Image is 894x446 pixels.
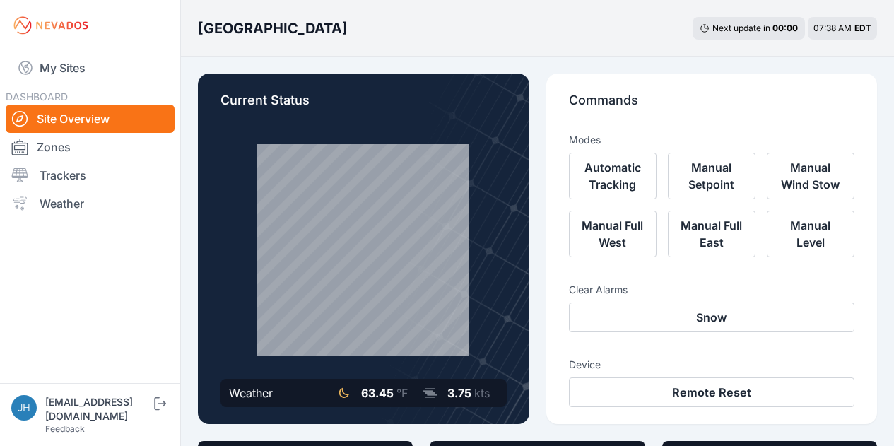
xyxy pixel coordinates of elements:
[569,153,657,199] button: Automatic Tracking
[11,14,90,37] img: Nevados
[772,23,798,34] div: 00 : 00
[6,133,175,161] a: Zones
[45,423,85,434] a: Feedback
[11,395,37,421] img: jhaberkorn@invenergy.com
[45,395,151,423] div: [EMAIL_ADDRESS][DOMAIN_NAME]
[813,23,852,33] span: 07:38 AM
[198,10,348,47] nav: Breadcrumb
[198,18,348,38] h3: [GEOGRAPHIC_DATA]
[712,23,770,33] span: Next update in
[447,386,471,400] span: 3.75
[220,90,507,122] p: Current Status
[767,153,854,199] button: Manual Wind Stow
[396,386,408,400] span: °F
[569,377,855,407] button: Remote Reset
[361,386,394,400] span: 63.45
[569,211,657,257] button: Manual Full West
[767,211,854,257] button: Manual Level
[569,303,855,332] button: Snow
[6,161,175,189] a: Trackers
[6,51,175,85] a: My Sites
[6,105,175,133] a: Site Overview
[569,133,601,147] h3: Modes
[668,211,755,257] button: Manual Full East
[668,153,755,199] button: Manual Setpoint
[6,90,68,102] span: DASHBOARD
[569,90,855,122] p: Commands
[854,23,871,33] span: EDT
[229,385,273,401] div: Weather
[474,386,490,400] span: kts
[6,189,175,218] a: Weather
[569,358,855,372] h3: Device
[569,283,855,297] h3: Clear Alarms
